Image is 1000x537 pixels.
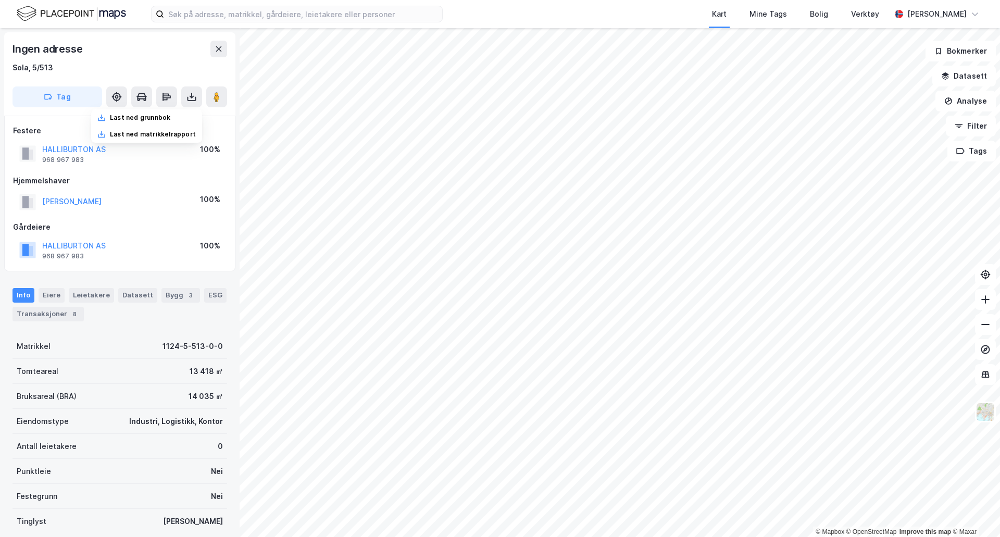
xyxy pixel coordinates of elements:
button: Tag [12,86,102,107]
img: logo.f888ab2527a4732fd821a326f86c7f29.svg [17,5,126,23]
div: [PERSON_NAME] [907,8,967,20]
button: Bokmerker [926,41,996,61]
div: Sola, 5/513 [12,61,53,74]
div: Kontrollprogram for chat [948,487,1000,537]
div: Festegrunn [17,490,57,503]
div: Datasett [118,288,157,303]
div: Last ned matrikkelrapport [110,130,196,139]
div: Industri, Logistikk, Kontor [129,415,223,428]
div: Last ned grunnbok [110,114,170,122]
div: 968 967 983 [42,156,84,164]
div: 1124-5-513-0-0 [162,340,223,353]
div: 8 [69,309,80,319]
div: Antall leietakere [17,440,77,453]
div: Nei [211,465,223,478]
div: 100% [200,240,220,252]
div: Hjemmelshaver [13,174,227,187]
div: [PERSON_NAME] [163,515,223,528]
div: 14 035 ㎡ [189,390,223,403]
div: ESG [204,288,227,303]
div: 13 418 ㎡ [190,365,223,378]
div: Ingen adresse [12,41,84,57]
div: Tomteareal [17,365,58,378]
button: Datasett [932,66,996,86]
div: Eiendomstype [17,415,69,428]
div: Kart [712,8,727,20]
div: Transaksjoner [12,307,84,321]
div: Festere [13,124,227,137]
div: Punktleie [17,465,51,478]
div: 100% [200,193,220,206]
button: Tags [947,141,996,161]
img: Z [976,402,995,422]
div: Bruksareal (BRA) [17,390,77,403]
div: 0 [218,440,223,453]
div: Bolig [810,8,828,20]
div: Bygg [161,288,200,303]
div: Matrikkel [17,340,51,353]
a: Mapbox [816,528,844,535]
button: Analyse [935,91,996,111]
div: 3 [185,290,196,301]
div: Mine Tags [749,8,787,20]
div: Leietakere [69,288,114,303]
input: Søk på adresse, matrikkel, gårdeiere, leietakere eller personer [164,6,442,22]
iframe: Chat Widget [948,487,1000,537]
button: Filter [946,116,996,136]
div: Verktøy [851,8,879,20]
div: 100% [200,143,220,156]
div: Gårdeiere [13,221,227,233]
div: Tinglyst [17,515,46,528]
div: Eiere [39,288,65,303]
a: Improve this map [899,528,951,535]
div: 968 967 983 [42,252,84,260]
div: Info [12,288,34,303]
a: OpenStreetMap [846,528,897,535]
div: Nei [211,490,223,503]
